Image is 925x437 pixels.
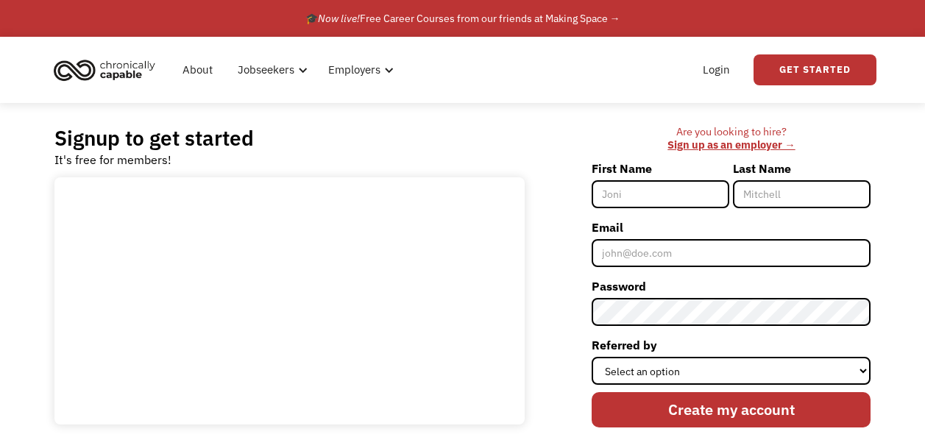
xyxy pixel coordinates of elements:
[694,46,739,93] a: Login
[229,46,312,93] div: Jobseekers
[54,125,254,151] h2: Signup to get started
[592,157,729,180] label: First Name
[592,216,871,239] label: Email
[592,239,871,267] input: john@doe.com
[733,157,871,180] label: Last Name
[49,54,166,86] a: home
[328,61,380,79] div: Employers
[592,392,871,427] input: Create my account
[305,10,620,27] div: 🎓 Free Career Courses from our friends at Making Space →
[592,274,871,298] label: Password
[667,138,795,152] a: Sign up as an employer →
[733,180,871,208] input: Mitchell
[238,61,294,79] div: Jobseekers
[49,54,160,86] img: Chronically Capable logo
[319,46,398,93] div: Employers
[592,180,729,208] input: Joni
[174,46,221,93] a: About
[592,125,871,152] div: Are you looking to hire? ‍
[592,333,871,357] label: Referred by
[318,12,360,25] em: Now live!
[54,151,171,168] div: It's free for members!
[754,54,876,85] a: Get Started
